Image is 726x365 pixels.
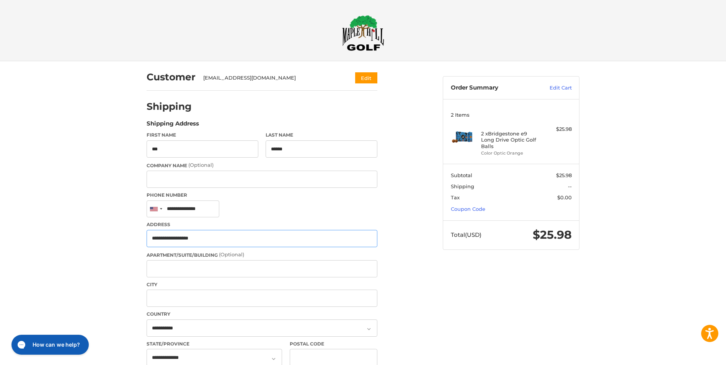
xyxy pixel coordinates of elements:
[451,231,481,238] span: Total (USD)
[203,74,341,82] div: [EMAIL_ADDRESS][DOMAIN_NAME]
[219,251,244,257] small: (Optional)
[451,183,474,189] span: Shipping
[533,84,572,92] a: Edit Cart
[147,281,377,288] label: City
[147,221,377,228] label: Address
[188,162,214,168] small: (Optional)
[147,71,196,83] h2: Customer
[355,72,377,83] button: Edit
[147,201,165,217] div: United States: +1
[451,112,572,118] h3: 2 Items
[147,311,377,318] label: Country
[147,341,282,347] label: State/Province
[533,228,572,242] span: $25.98
[147,132,258,139] label: First Name
[481,150,540,156] li: Color Optic Orange
[451,172,472,178] span: Subtotal
[147,161,377,169] label: Company Name
[147,251,377,259] label: Apartment/Suite/Building
[451,206,485,212] a: Coupon Code
[568,183,572,189] span: --
[542,125,572,133] div: $25.98
[663,344,726,365] iframe: Google Customer Reviews
[290,341,378,347] label: Postal Code
[147,192,377,199] label: Phone Number
[556,172,572,178] span: $25.98
[8,332,91,357] iframe: Gorgias live chat messenger
[557,194,572,200] span: $0.00
[147,101,192,112] h2: Shipping
[342,15,384,51] img: Maple Hill Golf
[481,130,540,149] h4: 2 x Bridgestone e9 Long Drive Optic Golf Balls
[451,84,533,92] h3: Order Summary
[147,119,199,132] legend: Shipping Address
[266,132,377,139] label: Last Name
[451,194,460,200] span: Tax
